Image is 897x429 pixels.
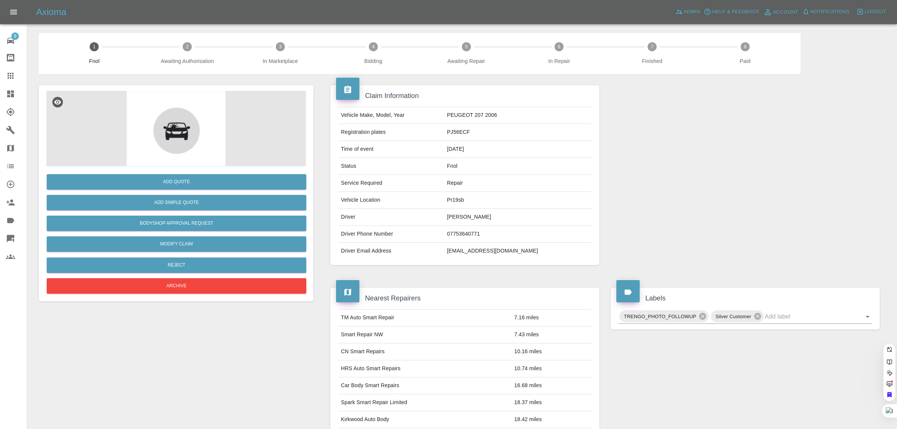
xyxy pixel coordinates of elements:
span: In Repair [516,57,603,65]
span: Notifications [810,8,850,16]
td: [DATE] [444,141,592,158]
td: Service Required [338,175,444,192]
span: Admin [684,8,700,16]
h4: Nearest Repairers [336,293,594,303]
button: Bodyshop Approval Request [47,216,306,231]
button: Archive [47,278,306,294]
button: Add Simple Quote [47,195,306,210]
button: Open drawer [5,3,23,21]
button: Help & Feedback [702,6,761,18]
td: [EMAIL_ADDRESS][DOMAIN_NAME] [444,243,592,259]
td: TM Auto Smart Repair [338,309,511,326]
a: Admin [674,6,702,18]
td: PEUGEOT 207 2006 [444,107,592,124]
text: 4 [372,44,374,49]
button: Notifications [800,6,851,18]
td: Registration plates [338,124,444,141]
button: Add Quote [47,174,306,190]
text: 3 [279,44,282,49]
span: Finished [609,57,696,65]
div: TRENGO_PHOTO_FOLLOWUP [619,310,709,322]
td: Driver Phone Number [338,226,444,243]
td: Vehicle Location [338,192,444,209]
img: defaultCar-C0N0gyFo.png [46,91,306,166]
td: 18.37 miles [511,394,592,411]
span: Silver Customer [711,312,756,321]
span: In Marketplace [237,57,324,65]
td: Status [338,158,444,175]
text: 5 [465,44,468,49]
td: Driver Email Address [338,243,444,259]
text: 7 [651,44,654,49]
td: Spark Smart Repair Limited [338,394,511,411]
span: 9 [11,32,19,40]
a: Modify Claim [47,236,306,252]
text: 8 [744,44,747,49]
td: 07753640771 [444,226,592,243]
button: Logout [854,6,888,18]
text: 2 [186,44,189,49]
td: Fnol [444,158,592,175]
a: Account [761,6,800,18]
text: 6 [558,44,561,49]
td: Car Body Smart Repairs [338,377,511,394]
span: Account [773,8,798,17]
input: Add label [765,311,851,322]
td: PJ56ECF [444,124,592,141]
text: 1 [93,44,96,49]
button: Open [862,311,873,322]
span: Help & Feedback [712,8,759,16]
td: 16.68 miles [511,377,592,394]
div: Silver Customer [711,310,764,322]
td: Time of event [338,141,444,158]
span: TRENGO_PHOTO_FOLLOWUP [619,312,701,321]
span: Awaiting Repair [423,57,510,65]
td: Vehicle Make, Model, Year [338,107,444,124]
td: Pr19sb [444,192,592,209]
span: Bidding [330,57,417,65]
span: Paid [701,57,789,65]
td: CN Smart Repairs [338,343,511,360]
td: Kirkwood Auto Body [338,411,511,428]
h4: Labels [616,293,874,303]
td: HRS Auto Smart Repairs [338,360,511,377]
h5: Axioma [36,6,66,18]
td: 18.42 miles [511,411,592,428]
h4: Claim Information [336,91,594,101]
td: [PERSON_NAME] [444,209,592,226]
td: 7.43 miles [511,326,592,343]
td: Driver [338,209,444,226]
td: Smart Repair NW [338,326,511,343]
span: Awaiting Authorisation [144,57,231,65]
td: 7.16 miles [511,309,592,326]
button: Reject [47,257,306,273]
td: 10.74 miles [511,360,592,377]
td: 10.16 miles [511,343,592,360]
span: Fnol [51,57,138,65]
td: Repair [444,175,592,192]
span: Logout [865,8,886,16]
